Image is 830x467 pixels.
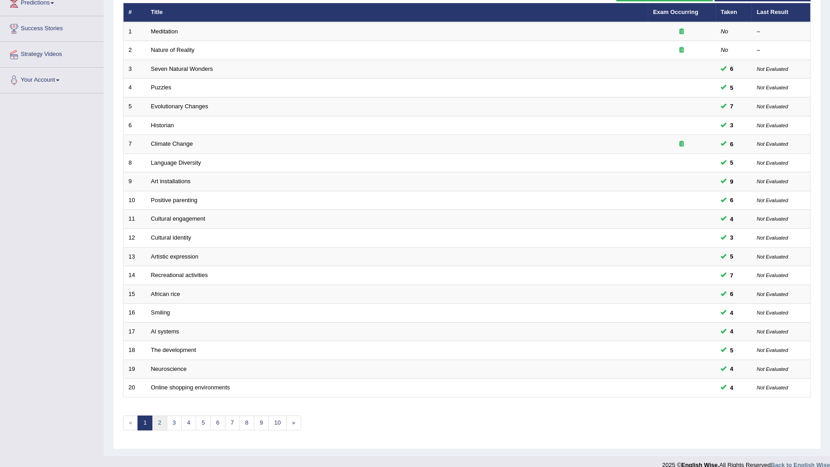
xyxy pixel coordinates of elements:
small: Not Evaluated [757,273,788,278]
td: 11 [124,210,146,229]
span: You can still take this question [727,195,737,205]
span: « [123,416,138,430]
a: Historian [151,122,174,129]
span: You can still take this question [727,252,737,261]
a: 1 [138,416,152,430]
small: Not Evaluated [757,198,788,203]
small: Not Evaluated [757,179,788,184]
th: # [124,3,146,22]
td: 19 [124,360,146,379]
div: Exam occurring question [653,46,711,55]
a: 2 [152,416,167,430]
span: You can still take this question [727,233,737,242]
a: Exam Occurring [653,9,698,15]
a: Recreational activities [151,272,208,278]
div: Exam occurring question [653,28,711,36]
span: You can still take this question [727,177,737,186]
th: Title [146,3,648,22]
div: – [757,28,806,36]
td: 3 [124,60,146,79]
span: You can still take this question [727,83,737,92]
a: Puzzles [151,84,172,91]
td: 10 [124,191,146,210]
span: You can still take this question [727,139,737,149]
span: You can still take this question [727,120,737,130]
a: Strategy Videos [0,42,103,65]
small: Not Evaluated [757,66,788,72]
span: You can still take this question [727,158,737,167]
th: Taken [716,3,752,22]
td: 8 [124,153,146,172]
div: Exam occurring question [653,140,711,148]
span: You can still take this question [727,308,737,318]
td: 7 [124,135,146,154]
a: 8 [239,416,254,430]
span: You can still take this question [727,214,737,224]
td: 1 [124,22,146,41]
td: 9 [124,172,146,191]
div: – [757,46,806,55]
small: Not Evaluated [757,104,788,109]
em: No [721,46,729,53]
span: You can still take this question [727,289,737,299]
a: Evolutionary Changes [151,103,208,110]
small: Not Evaluated [757,216,788,222]
td: 13 [124,247,146,266]
small: Not Evaluated [757,254,788,259]
span: You can still take this question [727,364,737,374]
span: You can still take this question [727,383,737,393]
small: Not Evaluated [757,235,788,240]
small: Not Evaluated [757,160,788,166]
small: Not Evaluated [757,310,788,315]
a: The development [151,347,196,353]
a: Online shopping environments [151,384,230,391]
span: You can still take this question [727,327,737,336]
a: 10 [268,416,286,430]
small: Not Evaluated [757,85,788,90]
a: Success Stories [0,16,103,39]
small: Not Evaluated [757,141,788,147]
a: Smiling [151,309,170,316]
a: Your Account [0,68,103,90]
td: 12 [124,228,146,247]
th: Last Result [752,3,811,22]
a: 9 [254,416,269,430]
td: 20 [124,379,146,398]
td: 4 [124,79,146,97]
a: African rice [151,291,180,297]
a: 7 [225,416,240,430]
span: You can still take this question [727,64,737,74]
small: Not Evaluated [757,291,788,297]
a: Seven Natural Wonders [151,65,213,72]
span: You can still take this question [727,346,737,355]
small: Not Evaluated [757,329,788,334]
a: Al systems [151,328,179,335]
small: Not Evaluated [757,385,788,390]
a: 5 [196,416,211,430]
a: Meditation [151,28,178,35]
small: Not Evaluated [757,347,788,353]
span: You can still take this question [727,102,737,111]
td: 2 [124,41,146,60]
a: Climate Change [151,140,193,147]
td: 18 [124,341,146,360]
a: 4 [181,416,196,430]
a: 3 [167,416,182,430]
a: 6 [210,416,225,430]
td: 14 [124,266,146,285]
a: Positive parenting [151,197,197,203]
td: 16 [124,304,146,323]
td: 17 [124,322,146,341]
em: No [721,28,729,35]
td: 5 [124,97,146,116]
td: 6 [124,116,146,135]
span: You can still take this question [727,271,737,280]
td: 15 [124,285,146,304]
a: Neuroscience [151,365,187,372]
a: » [286,416,301,430]
a: Nature of Reality [151,46,195,53]
a: Language Diversity [151,159,201,166]
a: Art installations [151,178,191,185]
small: Not Evaluated [757,366,788,372]
a: Cultural identity [151,234,192,241]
